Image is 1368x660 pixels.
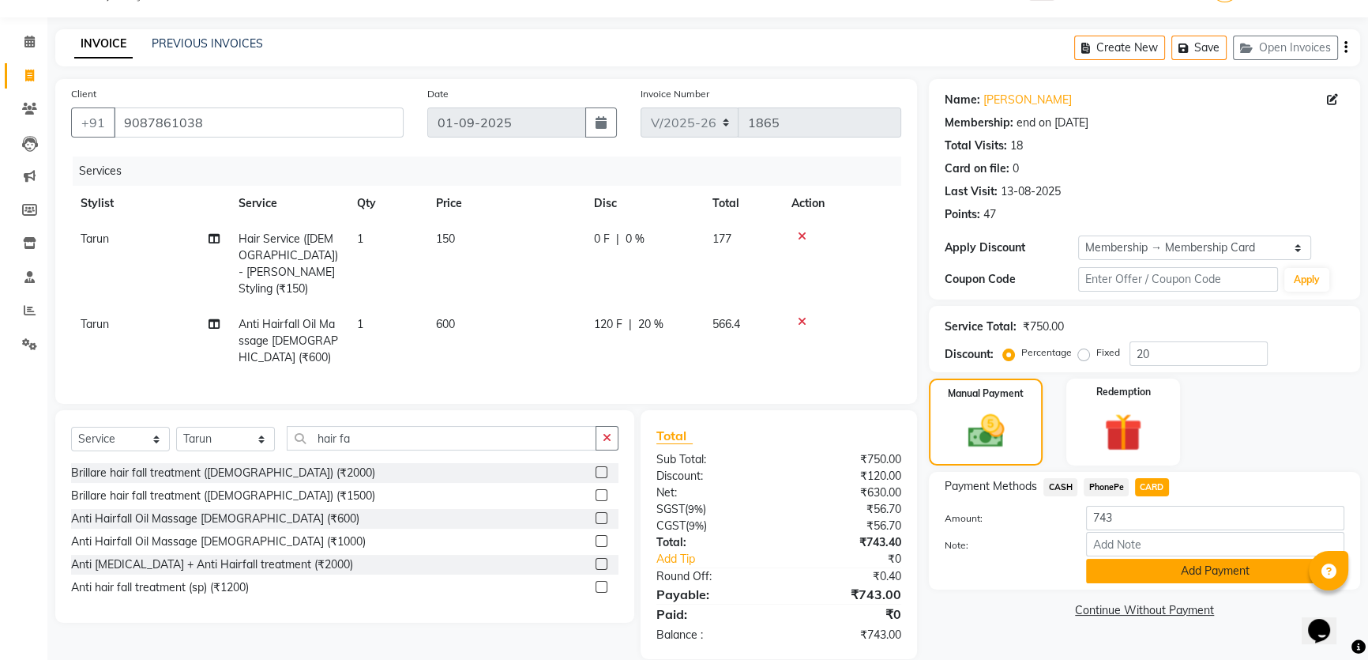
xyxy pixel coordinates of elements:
[645,518,779,534] div: ( )
[1013,160,1019,177] div: 0
[779,451,913,468] div: ₹750.00
[945,271,1078,288] div: Coupon Code
[436,232,455,246] span: 150
[712,232,731,246] span: 177
[626,231,645,247] span: 0 %
[645,534,779,551] div: Total:
[933,538,1074,553] label: Note:
[1096,385,1151,399] label: Redemption
[427,87,449,101] label: Date
[1135,478,1169,496] span: CARD
[945,183,998,200] div: Last Visit:
[1171,36,1227,60] button: Save
[645,585,779,604] div: Payable:
[1010,138,1023,154] div: 18
[1086,506,1344,530] input: Amount
[779,518,913,534] div: ₹56.70
[983,92,1072,108] a: [PERSON_NAME]
[1001,183,1061,200] div: 13-08-2025
[945,160,1009,177] div: Card on file:
[1021,345,1072,360] label: Percentage
[779,627,913,643] div: ₹743.00
[948,387,1024,401] label: Manual Payment
[71,556,353,573] div: Anti [MEDICAL_DATA] + Anti Hairfall treatment (₹2000)
[1092,409,1154,456] img: _gift.svg
[1302,597,1352,644] iframe: chat widget
[239,317,338,364] span: Anti Hairfall Oil Massage [DEMOGRAPHIC_DATA] (₹600)
[71,107,115,138] button: +91
[348,186,427,221] th: Qty
[1023,319,1064,335] div: ₹750.00
[71,465,375,481] div: Brillare hair fall treatment ([DEMOGRAPHIC_DATA]) (₹2000)
[287,426,596,451] input: Search or Scan
[594,231,610,247] span: 0 F
[239,232,338,296] span: Hair Service ([DEMOGRAPHIC_DATA]) - [PERSON_NAME] Styling (₹150)
[638,316,663,333] span: 20 %
[779,585,913,604] div: ₹743.00
[229,186,348,221] th: Service
[81,232,109,246] span: Tarun
[427,186,584,221] th: Price
[945,115,1013,131] div: Membership:
[1284,268,1329,292] button: Apply
[945,346,994,363] div: Discount:
[712,317,740,331] span: 566.4
[656,519,686,533] span: CGST
[1086,559,1344,583] button: Add Payment
[641,87,709,101] label: Invoice Number
[1086,532,1344,556] input: Add Note
[645,551,802,568] a: Add Tip
[645,451,779,468] div: Sub Total:
[71,87,96,101] label: Client
[152,36,263,51] a: PREVIOUS INVOICES
[629,316,632,333] span: |
[945,138,1007,154] div: Total Visits:
[801,551,913,568] div: ₹0
[779,485,913,501] div: ₹630.00
[357,317,363,331] span: 1
[1084,478,1129,496] span: PhonePe
[71,186,229,221] th: Stylist
[945,92,980,108] div: Name:
[689,519,704,532] span: 9%
[645,501,779,518] div: ( )
[71,579,249,596] div: Anti hair fall treatment (sp) (₹1200)
[645,485,779,501] div: Net:
[1096,345,1120,360] label: Fixed
[945,478,1037,495] span: Payment Methods
[1043,478,1077,496] span: CASH
[1074,36,1165,60] button: Create New
[782,186,901,221] th: Action
[1233,36,1338,60] button: Open Invoices
[584,186,703,221] th: Disc
[779,605,913,624] div: ₹0
[71,534,366,550] div: Anti Hairfall Oil Massage [DEMOGRAPHIC_DATA] (₹1000)
[656,502,685,516] span: SGST
[81,317,109,331] span: Tarun
[1017,115,1088,131] div: end on [DATE]
[933,511,1074,526] label: Amount:
[779,534,913,551] div: ₹743.40
[932,602,1357,619] a: Continue Without Payment
[71,511,359,527] div: Anti Hairfall Oil Massage [DEMOGRAPHIC_DATA] (₹600)
[1078,267,1278,292] input: Enter Offer / Coupon Code
[983,206,996,223] div: 47
[779,568,913,585] div: ₹0.40
[645,468,779,485] div: Discount:
[645,568,779,585] div: Round Off:
[779,468,913,485] div: ₹120.00
[594,316,622,333] span: 120 F
[645,627,779,643] div: Balance :
[779,501,913,518] div: ₹56.70
[645,605,779,624] div: Paid:
[436,317,455,331] span: 600
[616,231,619,247] span: |
[73,157,913,186] div: Services
[945,319,1017,335] div: Service Total:
[945,239,1078,256] div: Apply Discount
[357,232,363,246] span: 1
[71,488,375,504] div: Brillare hair fall treatment ([DEMOGRAPHIC_DATA]) (₹1500)
[688,503,703,515] span: 9%
[945,206,980,223] div: Points:
[114,107,404,138] input: Search by Name/Mobile/Email/Code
